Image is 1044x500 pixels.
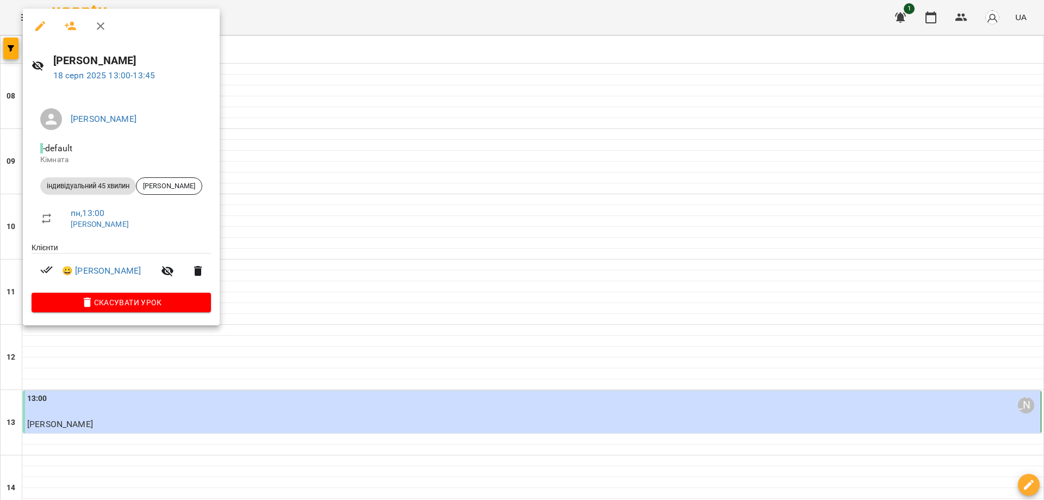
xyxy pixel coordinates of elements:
[40,296,202,309] span: Скасувати Урок
[53,70,156,81] a: 18 серп 2025 13:00-13:45
[40,181,136,191] span: індивідуальний 45 хвилин
[71,114,136,124] a: [PERSON_NAME]
[40,155,202,165] p: Кімната
[62,264,141,277] a: 😀 [PERSON_NAME]
[53,52,211,69] h6: [PERSON_NAME]
[32,242,211,293] ul: Клієнти
[40,143,74,153] span: - default
[136,181,202,191] span: [PERSON_NAME]
[32,293,211,312] button: Скасувати Урок
[71,220,129,229] a: [PERSON_NAME]
[136,177,202,195] div: [PERSON_NAME]
[71,208,104,218] a: пн , 13:00
[40,263,53,276] svg: Візит сплачено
